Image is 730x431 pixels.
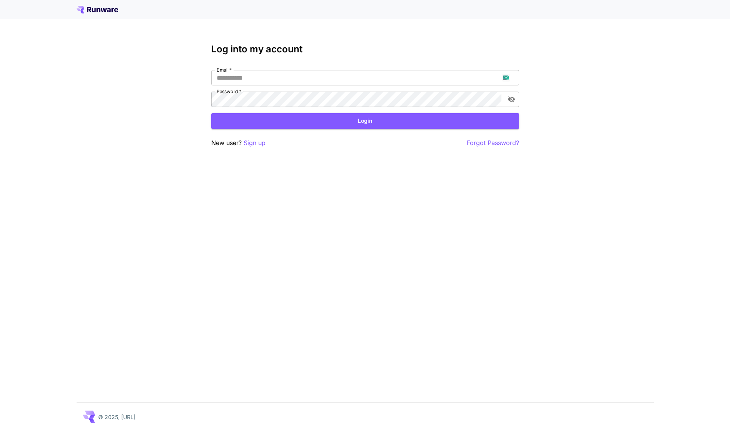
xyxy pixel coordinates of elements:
[211,113,519,129] button: Login
[217,88,241,95] label: Password
[211,44,519,55] h3: Log into my account
[217,67,232,73] label: Email
[98,413,135,421] p: © 2025, [URL]
[504,92,518,106] button: toggle password visibility
[467,138,519,148] button: Forgot Password?
[244,138,266,148] button: Sign up
[211,138,266,148] p: New user?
